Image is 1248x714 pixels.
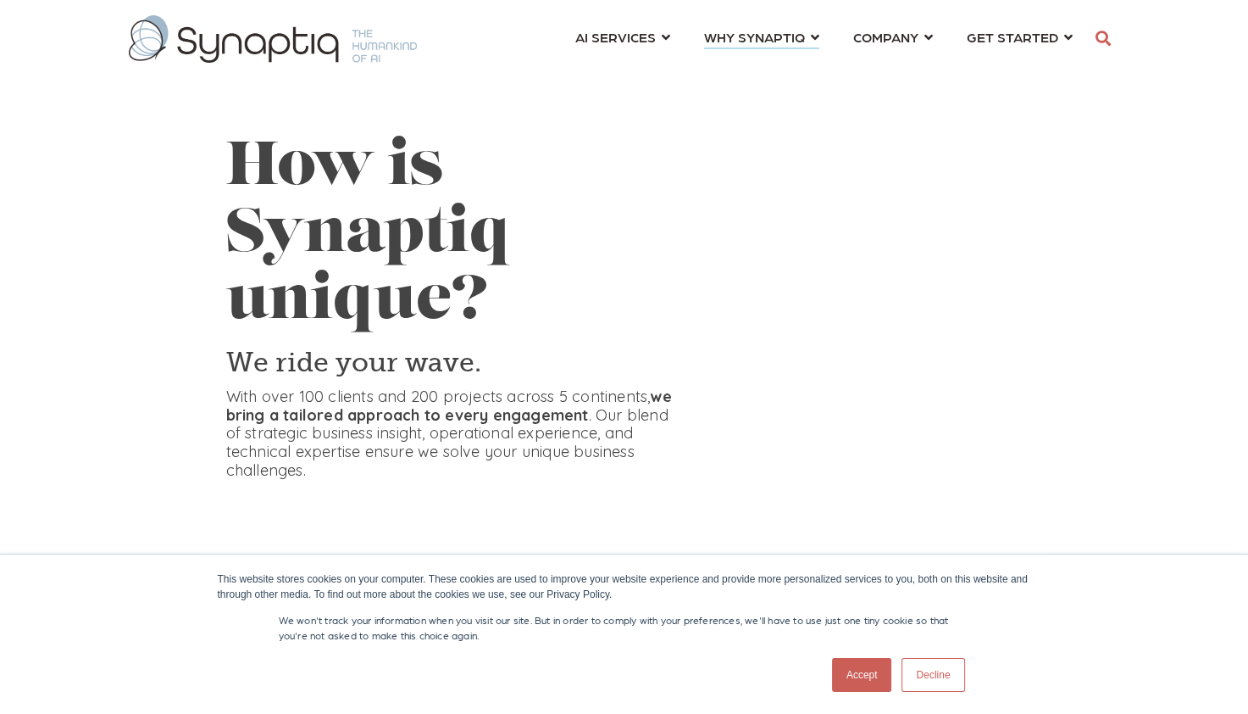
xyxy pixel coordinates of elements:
nav: menu [558,8,1090,70]
a: COMPANY [853,21,933,53]
iframe: Embedded CTA [419,510,640,553]
iframe: Embedded CTA [226,510,404,553]
img: synaptiq logo-1 [129,15,417,63]
span: AI SERVICES [575,25,656,48]
span: WHY SYNAPTIQ [704,25,805,48]
a: Decline [901,658,964,692]
span: GET STARTED [967,25,1058,48]
span: COMPANY [853,25,918,48]
a: Accept [832,658,892,692]
strong: we bring a tailored approach to every engagement [226,387,672,425]
h3: We ride your wave. [226,345,680,381]
p: With over 100 clients and 200 projects across 5 continents, . Our blend of strategic business ins... [226,388,680,479]
a: AI SERVICES [575,21,670,53]
h1: How is Synaptiq unique? [226,136,680,337]
p: We won't track your information when you visit our site. But in order to comply with your prefere... [279,612,970,643]
a: GET STARTED [967,21,1073,53]
div: This website stores cookies on your computer. These cookies are used to improve your website expe... [218,572,1031,602]
a: WHY SYNAPTIQ [704,21,819,53]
